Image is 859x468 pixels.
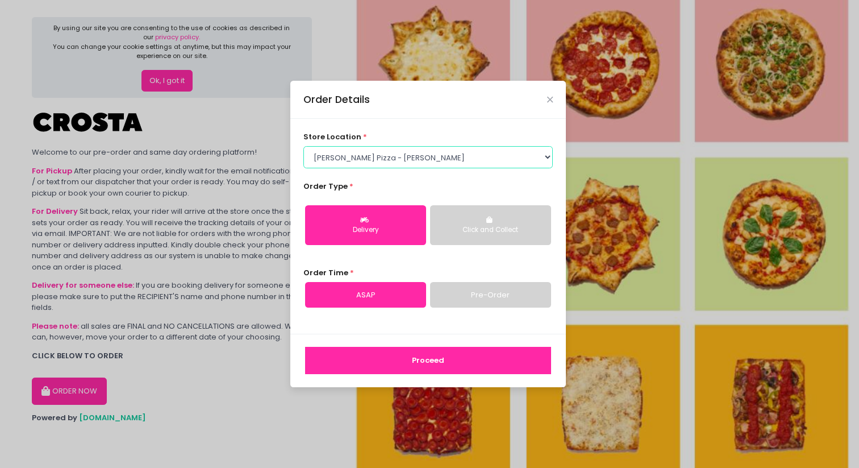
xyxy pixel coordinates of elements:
[303,131,361,142] span: store location
[430,282,551,308] a: Pre-Order
[438,225,543,235] div: Click and Collect
[547,97,553,102] button: Close
[313,225,418,235] div: Delivery
[303,181,348,192] span: Order Type
[303,92,370,107] div: Order Details
[430,205,551,245] button: Click and Collect
[305,282,426,308] a: ASAP
[305,347,551,374] button: Proceed
[303,267,348,278] span: Order Time
[305,205,426,245] button: Delivery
